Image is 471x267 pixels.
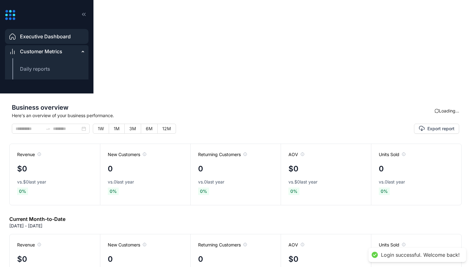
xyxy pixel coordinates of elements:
p: [DATE] - [DATE] [9,223,42,229]
span: 6M [146,126,153,131]
span: AOV [288,151,304,158]
span: 1W [98,126,104,131]
span: Units Sold [379,242,406,248]
h4: $0 [288,254,298,265]
span: Returning Customers [198,242,247,248]
span: Business overview [12,103,435,112]
h4: $0 [17,254,27,265]
h6: Current Month-to-Date [9,215,65,223]
span: Units Sold [379,151,406,158]
h4: $0 [17,163,27,174]
h4: 0 [108,254,113,265]
div: Loading... [435,107,459,114]
h4: 0 [198,163,203,174]
span: New Customers [108,242,146,248]
span: vs. $0 last year [288,179,317,185]
span: 0 % [379,188,390,195]
span: Export report [427,126,454,132]
span: Customer Metrics [20,48,62,55]
span: New Customers [108,151,146,158]
span: Revenue [17,151,41,158]
span: Executive Dashboard [20,33,71,40]
span: 1M [114,126,120,131]
span: 0 % [108,188,119,195]
span: vs. 0 last year [108,179,134,185]
h4: 0 [379,163,384,174]
span: 3M [129,126,136,131]
span: vs. 0 last year [379,179,405,185]
span: 0 % [17,188,28,195]
span: Returning Customers [198,151,247,158]
span: Here's an overview of your business performance. [12,112,435,119]
span: 0 % [198,188,209,195]
span: 0 % [288,188,299,195]
span: vs. 0 last year [198,179,224,185]
span: vs. $0 last year [17,179,46,185]
span: AOV [288,242,304,248]
span: Revenue [17,242,41,248]
span: Daily reports [20,66,50,72]
span: 12M [162,126,171,131]
h4: $0 [288,163,298,174]
span: sync [434,108,440,114]
span: to [45,126,50,131]
h4: 0 [198,254,203,265]
button: Export report [414,124,459,134]
span: swap-right [45,126,50,131]
h4: 0 [108,163,113,174]
div: Login successful. Welcome back! [381,252,460,258]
